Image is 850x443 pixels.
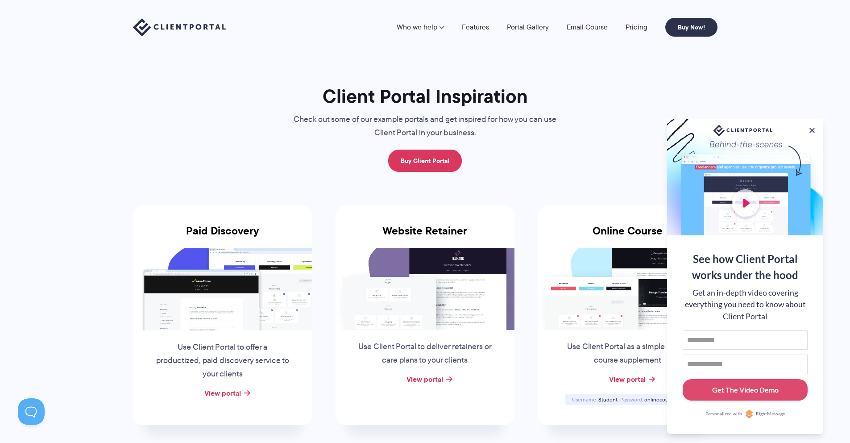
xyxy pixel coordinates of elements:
[18,398,45,425] iframe: Toggle Customer Support
[712,384,779,395] div: Get The Video Demo
[683,379,808,401] button: Get The Video Demo
[507,24,549,31] a: Portal Gallery
[644,396,683,403] span: onlinecourse123
[683,410,808,418] a: Personalized withRightMessage
[462,24,489,31] a: Features
[276,84,575,108] h1: Client Portal Inspiration
[155,341,290,381] p: Use Client Portal to offer a productized, paid discovery service to your clients
[683,287,808,322] div: Get an in-depth video covering everything you need to know about Client Portal
[598,396,618,403] span: Student
[620,396,643,403] span: Password
[133,225,312,248] h3: Paid Discovery
[683,251,808,283] div: See how Client Portal works under the hood
[705,410,742,418] span: Personalized with
[397,24,444,31] a: Who we help
[406,374,443,384] a: View portal
[357,340,493,367] p: Use Client Portal to deliver retainers or care plans to your clients
[572,396,597,403] span: Username
[560,340,695,367] p: Use Client Portal as a simple online course supplement
[276,113,575,140] p: Check out some of our example portals and get inspired for how you can use Client Portal in your ...
[626,24,647,31] a: Pricing
[756,410,785,418] span: RightMessage
[321,46,717,242] ul: Who we help
[609,374,646,384] a: View portal
[745,410,754,418] img: Personalized with RightMessage
[567,24,608,31] a: Email Course
[204,388,241,398] a: View portal
[665,18,717,37] a: Buy Now!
